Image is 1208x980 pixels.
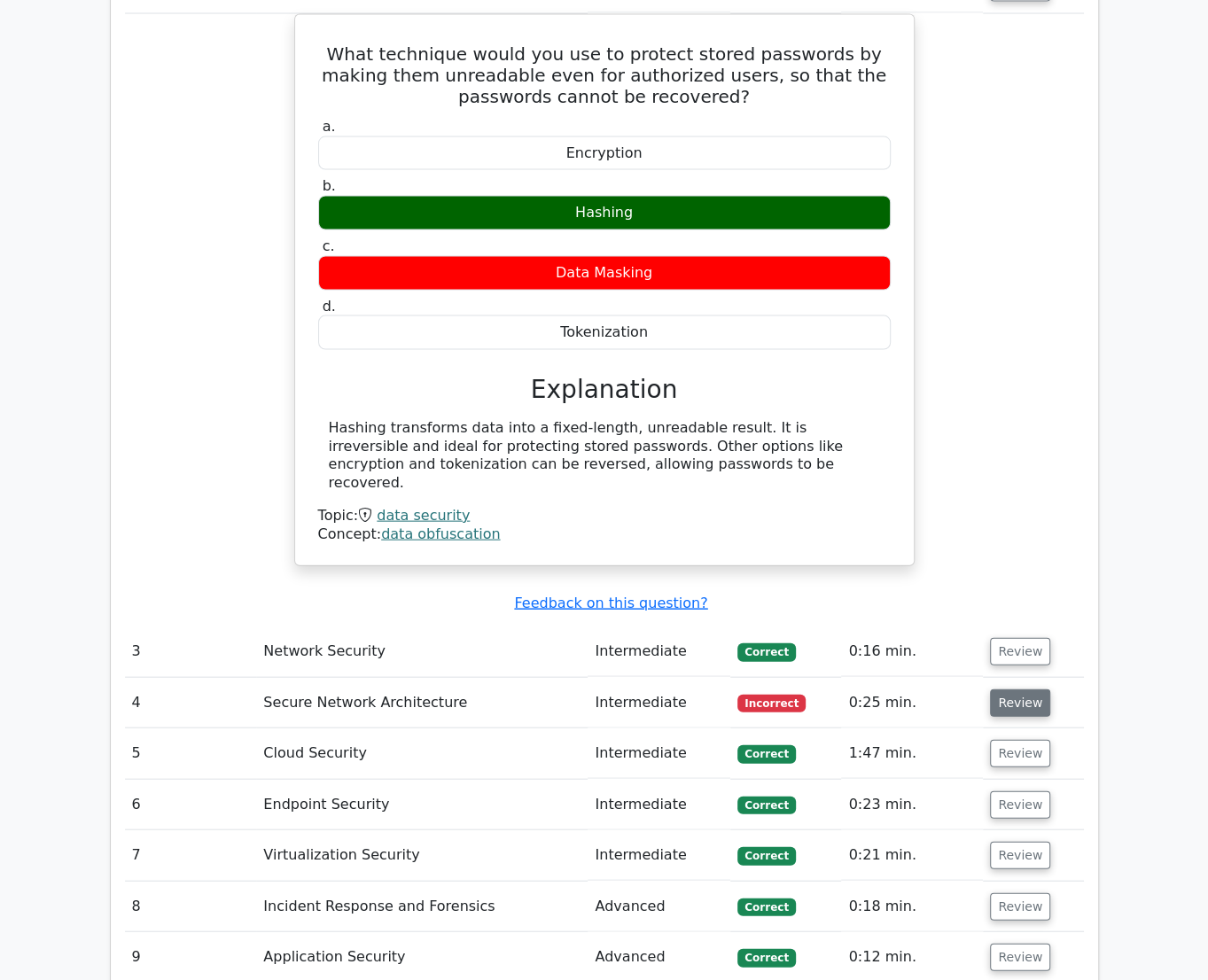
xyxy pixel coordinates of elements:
[990,638,1050,665] button: Review
[318,315,891,350] div: Tokenization
[841,830,983,881] td: 0:21 min.
[514,595,707,611] a: Feedback on this question?
[588,626,730,677] td: Intermediate
[737,695,806,712] span: Incorrect
[256,626,588,677] td: Network Security
[990,893,1050,921] button: Review
[318,507,891,525] div: Topic:
[256,830,588,881] td: Virtualization Security
[990,944,1050,971] button: Review
[381,525,500,542] a: data obfuscation
[318,256,891,291] div: Data Masking
[588,830,730,881] td: Intermediate
[256,780,588,830] td: Endpoint Security
[588,678,730,728] td: Intermediate
[990,842,1050,869] button: Review
[737,745,795,763] span: Correct
[377,507,470,524] a: data security
[841,728,983,779] td: 1:47 min.
[737,949,795,967] span: Correct
[737,898,795,916] span: Correct
[329,419,880,493] div: Hashing transforms data into a fixed-length, unreadable result. It is irreversible and ideal for ...
[125,882,257,932] td: 8
[737,797,795,814] span: Correct
[316,43,892,107] h5: What technique would you use to protect stored passwords by making them unreadable even for autho...
[323,177,336,194] span: b.
[841,780,983,830] td: 0:23 min.
[990,791,1050,819] button: Review
[990,740,1050,767] button: Review
[588,728,730,779] td: Intermediate
[323,298,336,315] span: d.
[841,882,983,932] td: 0:18 min.
[125,626,257,677] td: 3
[737,643,795,661] span: Correct
[323,237,335,254] span: c.
[588,882,730,932] td: Advanced
[125,728,257,779] td: 5
[318,136,891,171] div: Encryption
[125,780,257,830] td: 6
[125,678,257,728] td: 4
[256,882,588,932] td: Incident Response and Forensics
[990,689,1050,717] button: Review
[841,626,983,677] td: 0:16 min.
[256,678,588,728] td: Secure Network Architecture
[318,525,891,544] div: Concept:
[125,830,257,881] td: 7
[329,375,880,405] h3: Explanation
[841,678,983,728] td: 0:25 min.
[256,728,588,779] td: Cloud Security
[737,847,795,865] span: Correct
[323,118,336,135] span: a.
[318,196,891,230] div: Hashing
[588,780,730,830] td: Intermediate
